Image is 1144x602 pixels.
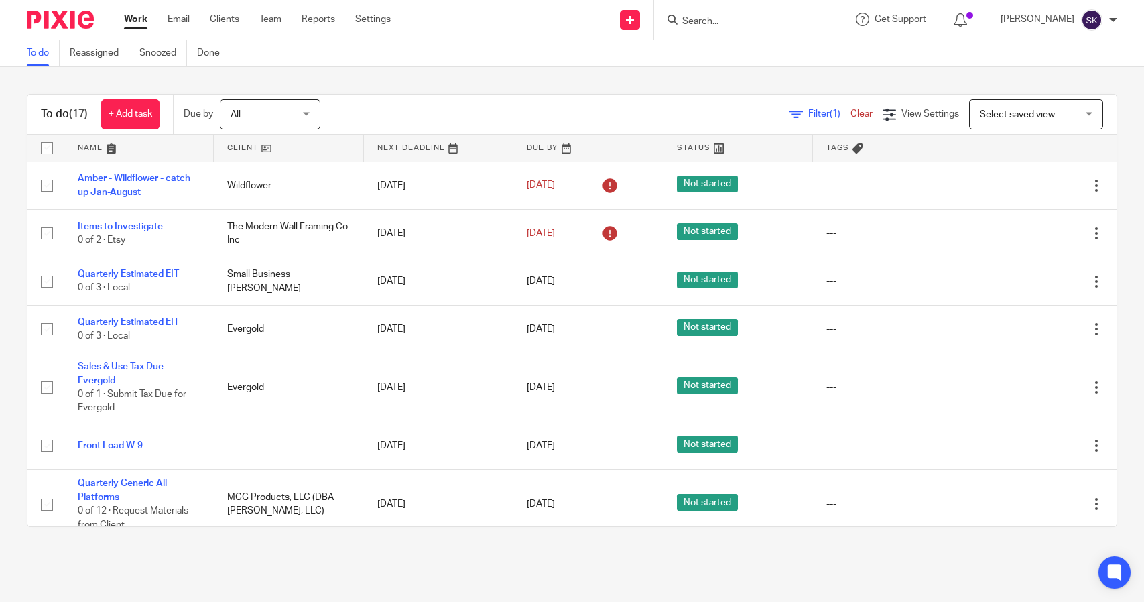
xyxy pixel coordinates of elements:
a: Email [168,13,190,26]
span: [DATE] [527,229,555,238]
h1: To do [41,107,88,121]
td: Evergold [214,305,363,353]
span: Tags [826,144,849,152]
a: Sales & Use Tax Due - Evergold [78,362,169,385]
p: Due by [184,107,213,121]
td: Wildflower [214,162,363,209]
td: [DATE] [364,209,513,257]
img: Pixie [27,11,94,29]
a: Work [124,13,147,26]
td: [DATE] [364,305,513,353]
span: View Settings [901,109,959,119]
td: MCG Products, LLC (DBA [PERSON_NAME], LLC) [214,470,363,539]
td: [DATE] [364,162,513,209]
a: Quarterly Generic All Platforms [78,479,167,501]
input: Search [681,16,802,28]
td: [DATE] [364,257,513,305]
span: 0 of 2 · Etsy [78,235,125,245]
span: [DATE] [527,383,555,392]
span: (17) [69,109,88,119]
span: Select saved view [980,110,1055,119]
a: Front Load W-9 [78,441,143,450]
a: Quarterly Estimated EIT [78,269,179,279]
span: Not started [677,223,738,240]
span: Not started [677,377,738,394]
td: [DATE] [364,470,513,539]
span: 0 of 3 · Local [78,331,130,341]
a: Reports [302,13,335,26]
a: To do [27,40,60,66]
span: Not started [677,494,738,511]
img: svg%3E [1081,9,1102,31]
span: [DATE] [527,441,555,450]
td: The Modern Wall Framing Co Inc [214,209,363,257]
span: 0 of 1 · Submit Tax Due for Evergold [78,389,186,413]
div: --- [826,497,953,511]
span: [DATE] [527,276,555,286]
span: All [231,110,241,119]
td: Evergold [214,353,363,422]
a: Amber - Wildflower - catch up Jan-August [78,174,190,196]
span: [DATE] [527,181,555,190]
div: --- [826,322,953,336]
a: + Add task [101,99,160,129]
span: Not started [677,436,738,453]
span: 0 of 12 · Request Materials from Client [78,506,188,530]
a: Clients [210,13,239,26]
a: Done [197,40,230,66]
span: Not started [677,176,738,192]
span: 0 of 3 · Local [78,284,130,293]
span: (1) [830,109,840,119]
span: Not started [677,272,738,288]
a: Reassigned [70,40,129,66]
a: Snoozed [139,40,187,66]
span: Filter [808,109,850,119]
div: --- [826,381,953,394]
span: Get Support [875,15,926,24]
td: Small Business [PERSON_NAME] [214,257,363,305]
td: [DATE] [364,422,513,469]
span: [DATE] [527,324,555,334]
a: Team [259,13,281,26]
a: Clear [850,109,873,119]
td: [DATE] [364,353,513,422]
a: Quarterly Estimated EIT [78,318,179,327]
div: --- [826,179,953,192]
a: Items to Investigate [78,222,163,231]
div: --- [826,227,953,240]
span: [DATE] [527,499,555,509]
a: Settings [355,13,391,26]
p: [PERSON_NAME] [1001,13,1074,26]
span: Not started [677,319,738,336]
div: --- [826,274,953,288]
div: --- [826,439,953,453]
